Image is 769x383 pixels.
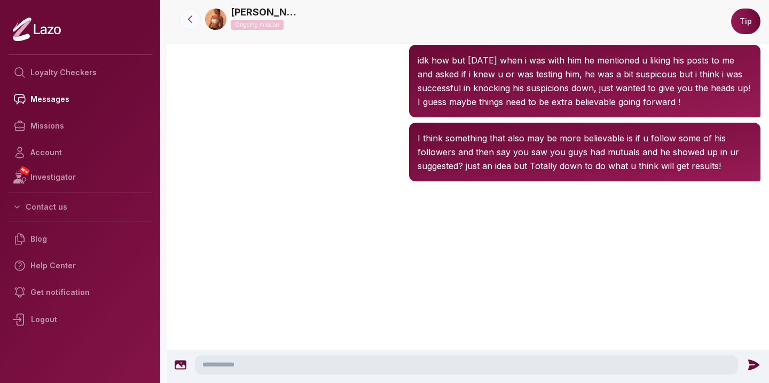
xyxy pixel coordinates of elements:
[9,59,152,86] a: Loyalty Checkers
[9,197,152,217] button: Contact us
[731,9,760,34] button: Tip
[9,113,152,139] a: Missions
[418,53,752,109] p: idk how but [DATE] when i was with him he mentioned u liking his posts to me and asked if i knew ...
[9,139,152,166] a: Account
[231,20,284,30] p: Ongoing mission
[9,166,152,188] a: NEWInvestigator
[9,252,152,279] a: Help Center
[9,306,152,333] div: Logout
[205,9,226,30] img: 5dd41377-3645-4864-a336-8eda7bc24f8f
[9,86,152,113] a: Messages
[19,165,30,176] span: NEW
[418,131,752,173] p: I think something that also may be more believable is if u follow some of his followers and then ...
[9,279,152,306] a: Get notification
[9,226,152,252] a: Blog
[231,5,300,20] a: [PERSON_NAME]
